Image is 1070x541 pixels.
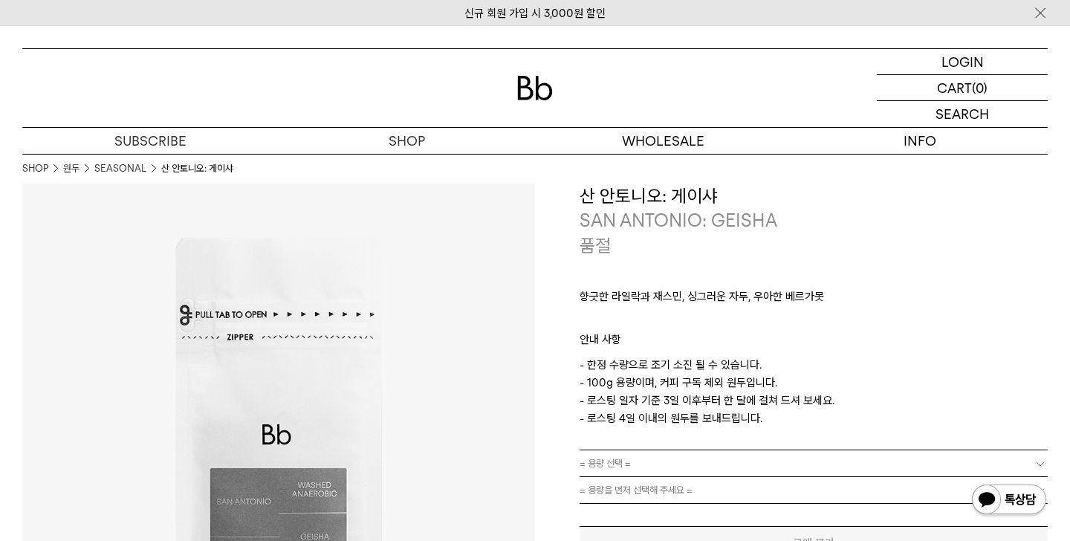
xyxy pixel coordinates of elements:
a: 신규 회원 가입 시 3,000원 할인 [464,7,606,20]
p: SAN ANTONIO: GEISHA [580,208,1048,233]
span: = 용량 선택 = [580,450,631,476]
img: 로고 [517,76,553,100]
p: LOGIN [941,49,984,74]
p: ㅤ [580,313,1048,331]
a: CART (0) [877,75,1048,101]
p: - 한정 수량으로 조기 소진 될 수 있습니다. - 100g 용량이며, 커피 구독 제외 원두입니다. - 로스팅 일자 기준 3일 이후부터 한 달에 걸쳐 드셔 보세요. - 로스팅 ... [580,356,1048,427]
p: (0) [972,75,988,100]
a: 원두 [63,161,80,176]
p: 안내 사항 [580,331,1048,356]
a: SEASONAL [94,161,146,176]
p: SEARCH [936,101,989,127]
p: CART [937,75,972,100]
a: SHOP [279,128,535,154]
p: 품절 [580,233,611,259]
a: SHOP [22,161,48,176]
a: LOGIN [877,49,1048,75]
p: WHOLESALE [535,128,791,154]
span: = 용량을 먼저 선택해 주세요 = [580,477,693,503]
h3: 산 안토니오: 게이샤 [580,184,1048,209]
img: 카카오톡 채널 1:1 채팅 버튼 [970,483,1048,519]
p: INFO [791,128,1048,154]
p: 향긋한 라일락과 재스민, 싱그러운 자두, 우아한 베르가못 [580,288,1048,313]
a: SUBSCRIBE [22,128,279,154]
li: 산 안토니오: 게이샤 [161,161,233,176]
